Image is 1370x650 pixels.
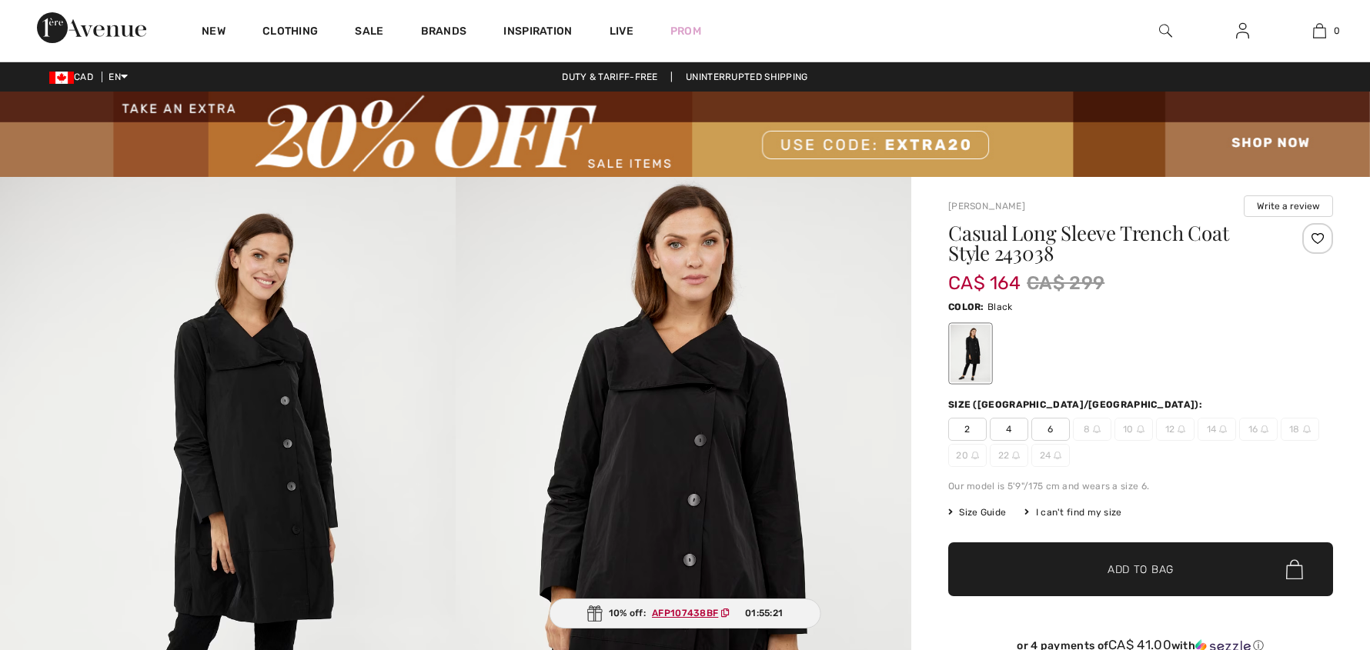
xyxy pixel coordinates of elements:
[948,444,987,467] span: 20
[1219,425,1227,433] img: ring-m.svg
[1031,444,1070,467] span: 24
[1236,22,1249,40] img: My Info
[1054,452,1061,459] img: ring-m.svg
[1198,418,1236,441] span: 14
[745,606,783,620] span: 01:55:21
[1031,418,1070,441] span: 6
[1093,425,1101,433] img: ring-m.svg
[948,398,1205,412] div: Size ([GEOGRAPHIC_DATA]/[GEOGRAPHIC_DATA]):
[1073,418,1111,441] span: 8
[550,598,821,628] div: 10% off:
[1108,562,1174,578] span: Add to Bag
[37,12,146,43] img: 1ère Avenue
[948,542,1333,596] button: Add to Bag
[1024,505,1121,519] div: I can't find my size
[948,302,984,312] span: Color:
[202,25,226,41] a: New
[1239,418,1278,441] span: 16
[421,25,467,41] a: Brands
[355,25,383,41] a: Sale
[1012,452,1020,459] img: ring-m.svg
[987,302,1013,312] span: Black
[990,418,1028,441] span: 4
[948,257,1021,294] span: CA$ 164
[1334,24,1340,38] span: 0
[1224,22,1261,41] a: Sign In
[49,72,99,82] span: CAD
[503,25,572,41] span: Inspiration
[1281,22,1357,40] a: 0
[610,23,633,39] a: Live
[1137,425,1144,433] img: ring-m.svg
[948,201,1025,212] a: [PERSON_NAME]
[1156,418,1195,441] span: 12
[1244,195,1333,217] button: Write a review
[948,418,987,441] span: 2
[652,608,718,618] ins: AFP107438BF
[49,72,74,84] img: Canadian Dollar
[109,72,128,82] span: EN
[948,223,1269,263] h1: Casual Long Sleeve Trench Coat Style 243038
[948,479,1333,493] div: Our model is 5'9"/175 cm and wears a size 6.
[1114,418,1153,441] span: 10
[1159,22,1172,40] img: search the website
[1281,418,1319,441] span: 18
[1313,22,1326,40] img: My Bag
[670,23,701,39] a: Prom
[1303,425,1311,433] img: ring-m.svg
[587,605,603,622] img: Gift.svg
[990,444,1028,467] span: 22
[1178,425,1185,433] img: ring-m.svg
[951,325,991,382] div: Black
[1261,425,1268,433] img: ring-m.svg
[262,25,318,41] a: Clothing
[971,452,979,459] img: ring-m.svg
[1027,269,1104,297] span: CA$ 299
[948,505,1006,519] span: Size Guide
